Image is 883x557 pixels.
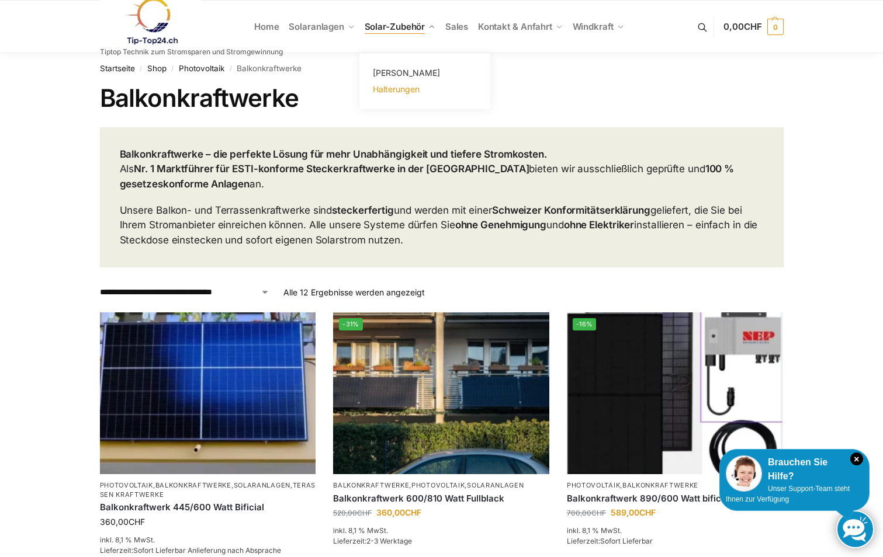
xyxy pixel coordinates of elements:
[333,509,372,517] bdi: 520,00
[120,148,547,160] strong: Balkonkraftwerke – die perfekte Lösung für mehr Unabhängigkeit und tiefere Stromkosten.
[224,64,237,74] span: /
[100,546,281,555] span: Lieferzeit:
[564,219,635,231] strong: ohne Elektriker
[135,64,147,74] span: /
[455,219,546,231] strong: ohne Genehmigung
[411,481,465,489] a: Photovoltaik
[333,493,549,504] a: Balkonkraftwerk 600/810 Watt Fullblack
[366,537,412,545] span: 2-3 Werktage
[100,83,784,113] h1: Balkonkraftwerke
[767,19,784,35] span: 0
[440,1,473,53] a: Sales
[744,21,762,32] span: CHF
[100,286,269,298] select: Shop-Reihenfolge
[100,502,316,513] a: Balkonkraftwerk 445/600 Watt Bificial
[333,537,412,545] span: Lieferzeit:
[567,481,620,489] a: Photovoltaik
[289,21,344,32] span: Solaranlagen
[100,53,784,83] nav: Breadcrumb
[567,481,783,490] p: ,
[567,312,783,474] img: Bificiales Hochleistungsmodul
[134,163,529,175] strong: Nr. 1 Marktführer für ESTI-konforme Steckerkraftwerke in der [GEOGRAPHIC_DATA]
[333,481,409,489] a: Balkonkraftwerke
[120,147,764,192] p: Als bieten wir ausschließlich geprüfte und an.
[567,537,653,545] span: Lieferzeit:
[723,21,761,32] span: 0,00
[567,312,783,474] a: -16%Bificiales Hochleistungsmodul
[567,525,783,536] p: inkl. 8,1 % MwSt.
[611,507,656,517] bdi: 589,00
[850,452,863,465] i: Schließen
[567,1,629,53] a: Windkraft
[445,21,469,32] span: Sales
[120,203,764,248] p: Unsere Balkon- und Terrassenkraftwerke sind und werden mit einer geliefert, die Sie bei Ihrem Str...
[100,312,316,474] img: Solaranlage für den kleinen Balkon
[333,312,549,474] a: -31%2 Balkonkraftwerke
[591,509,606,517] span: CHF
[365,21,425,32] span: Solar-Zubehör
[567,493,783,504] a: Balkonkraftwerk 890/600 Watt bificial Glas/Glas
[357,509,372,517] span: CHF
[100,481,316,498] a: Terassen Kraftwerke
[366,65,483,81] a: [PERSON_NAME]
[120,163,735,190] strong: 100 % gesetzeskonforme Anlagen
[155,481,231,489] a: Balkonkraftwerke
[405,507,421,517] span: CHF
[366,81,483,98] a: Halterungen
[234,481,290,489] a: Solaranlagen
[726,455,762,492] img: Customer service
[473,1,567,53] a: Kontakt & Anfahrt
[622,481,698,489] a: Balkonkraftwerke
[359,1,440,53] a: Solar-Zubehör
[100,481,316,499] p: , , ,
[373,84,420,94] span: Halterungen
[573,21,614,32] span: Windkraft
[726,455,863,483] div: Brauchen Sie Hilfe?
[332,204,394,216] strong: steckerfertig
[333,312,549,474] img: 2 Balkonkraftwerke
[129,517,145,527] span: CHF
[100,535,316,545] p: inkl. 8,1 % MwSt.
[100,48,283,55] p: Tiptop Technik zum Stromsparen und Stromgewinnung
[600,537,653,545] span: Sofort Lieferbar
[133,546,281,555] span: Sofort Lieferbar Anlieferung nach Absprache
[100,64,135,73] a: Startseite
[723,9,783,44] a: 0,00CHF 0
[333,525,549,536] p: inkl. 8,1 % MwSt.
[100,517,145,527] bdi: 360,00
[467,481,524,489] a: Solaranlagen
[726,485,850,503] span: Unser Support-Team steht Ihnen zur Verfügung
[283,286,425,298] p: Alle 12 Ergebnisse werden angezeigt
[373,68,440,78] span: [PERSON_NAME]
[179,64,224,73] a: Photovoltaik
[100,481,153,489] a: Photovoltaik
[284,1,359,53] a: Solaranlagen
[376,507,421,517] bdi: 360,00
[478,21,552,32] span: Kontakt & Anfahrt
[567,509,606,517] bdi: 700,00
[639,507,656,517] span: CHF
[333,481,549,490] p: , ,
[167,64,179,74] span: /
[492,204,650,216] strong: Schweizer Konformitätserklärung
[147,64,167,73] a: Shop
